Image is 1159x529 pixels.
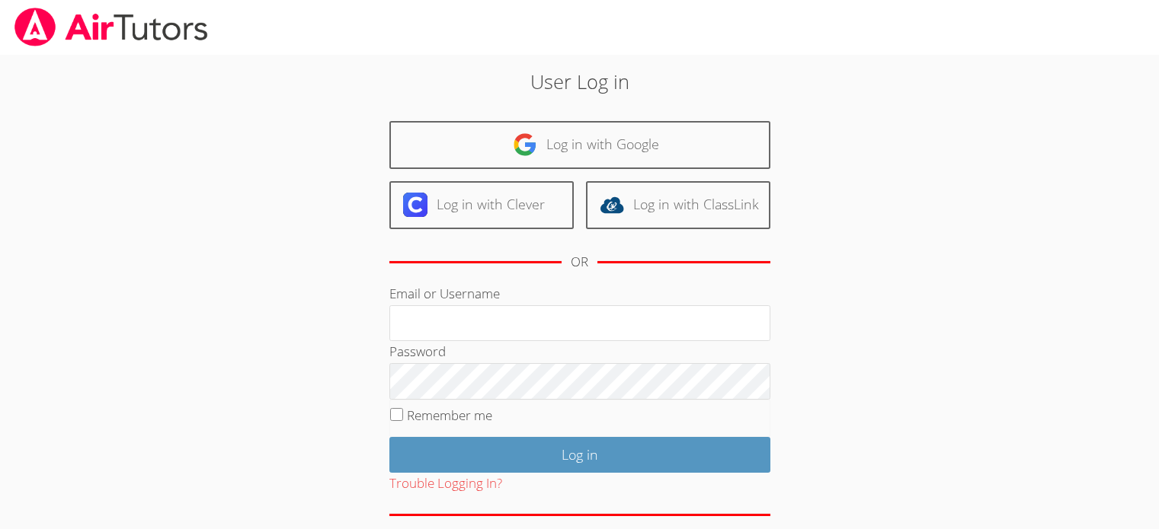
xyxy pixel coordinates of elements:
[389,437,770,473] input: Log in
[586,181,770,229] a: Log in with ClassLink
[267,67,892,96] h2: User Log in
[389,343,446,360] label: Password
[13,8,210,46] img: airtutors_banner-c4298cdbf04f3fff15de1276eac7730deb9818008684d7c2e4769d2f7ddbe033.png
[407,406,492,424] label: Remember me
[513,132,537,157] img: google-logo-50288ca7cdecda66e5e0955fdab243c47b7ad437acaf1139b6f446037453330a.svg
[600,193,624,217] img: classlink-logo-d6bb404cc1216ec64c9a2012d9dc4662098be43eaf13dc465df04b49fa7ab582.svg
[571,251,588,273] div: OR
[389,473,502,495] button: Trouble Logging In?
[389,285,500,302] label: Email or Username
[389,121,770,169] a: Log in with Google
[403,193,427,217] img: clever-logo-6eab21bc6e7a338710f1a6ff85c0baf02591cd810cc4098c63d3a4b26e2feb20.svg
[389,181,574,229] a: Log in with Clever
